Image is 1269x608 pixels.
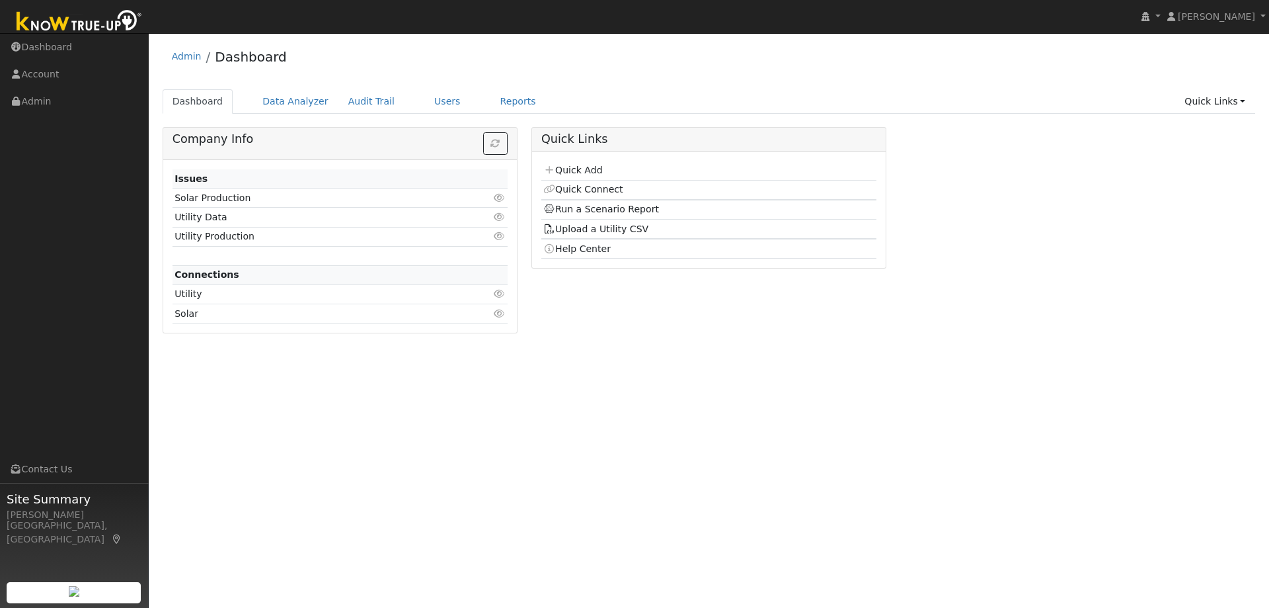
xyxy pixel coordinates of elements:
[494,212,506,222] i: Click to view
[543,204,659,214] a: Run a Scenario Report
[1178,11,1255,22] span: [PERSON_NAME]
[424,89,471,114] a: Users
[173,227,453,246] td: Utility Production
[174,269,239,280] strong: Connections
[7,519,141,546] div: [GEOGRAPHIC_DATA], [GEOGRAPHIC_DATA]
[543,165,602,175] a: Quick Add
[543,224,648,234] a: Upload a Utility CSV
[173,132,508,146] h5: Company Info
[252,89,338,114] a: Data Analyzer
[543,243,611,254] a: Help Center
[173,304,453,324] td: Solar
[543,184,623,195] a: Quick Connect
[163,89,233,114] a: Dashboard
[1174,89,1255,114] a: Quick Links
[10,7,149,37] img: Know True-Up
[494,232,506,241] i: Click to view
[69,586,79,597] img: retrieve
[494,309,506,318] i: Click to view
[7,490,141,508] span: Site Summary
[215,49,287,65] a: Dashboard
[174,173,208,184] strong: Issues
[173,189,453,208] td: Solar Production
[173,284,453,304] td: Utility
[490,89,546,114] a: Reports
[338,89,404,114] a: Audit Trail
[172,51,202,62] a: Admin
[7,508,141,522] div: [PERSON_NAME]
[494,193,506,202] i: Click to view
[111,534,123,544] a: Map
[173,208,453,227] td: Utility Data
[494,289,506,298] i: Click to view
[541,132,876,146] h5: Quick Links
